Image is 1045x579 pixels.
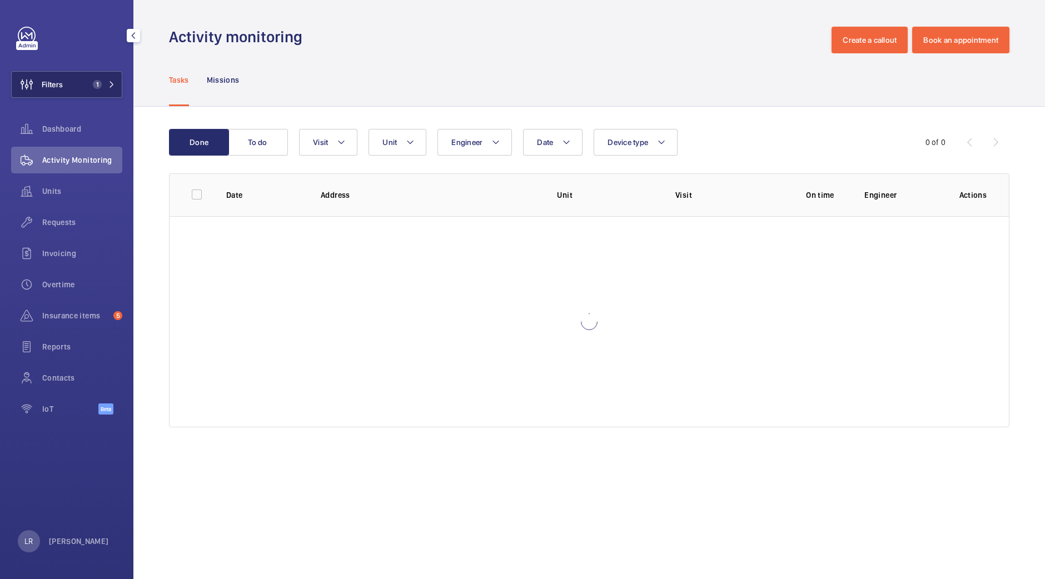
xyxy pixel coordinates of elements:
[169,27,309,47] h1: Activity monitoring
[42,403,98,415] span: IoT
[864,189,941,201] p: Engineer
[912,27,1009,53] button: Book an appointment
[98,403,113,415] span: Beta
[42,279,122,290] span: Overtime
[228,129,288,156] button: To do
[42,79,63,90] span: Filters
[523,129,583,156] button: Date
[42,123,122,134] span: Dashboard
[608,138,648,147] span: Device type
[794,189,847,201] p: On time
[537,138,553,147] span: Date
[42,186,122,197] span: Units
[42,310,109,321] span: Insurance items
[226,189,303,201] p: Date
[42,341,122,352] span: Reports
[42,248,122,259] span: Invoicing
[321,189,539,201] p: Address
[93,80,102,89] span: 1
[42,217,122,228] span: Requests
[832,27,908,53] button: Create a callout
[675,189,776,201] p: Visit
[451,138,482,147] span: Engineer
[594,129,678,156] button: Device type
[369,129,426,156] button: Unit
[11,71,122,98] button: Filters1
[299,129,357,156] button: Visit
[557,189,658,201] p: Unit
[169,129,229,156] button: Done
[313,138,328,147] span: Visit
[49,536,109,547] p: [PERSON_NAME]
[437,129,512,156] button: Engineer
[207,74,240,86] p: Missions
[925,137,946,148] div: 0 of 0
[42,154,122,166] span: Activity Monitoring
[959,189,987,201] p: Actions
[382,138,397,147] span: Unit
[24,536,33,547] p: LR
[169,74,189,86] p: Tasks
[42,372,122,383] span: Contacts
[113,311,122,320] span: 5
